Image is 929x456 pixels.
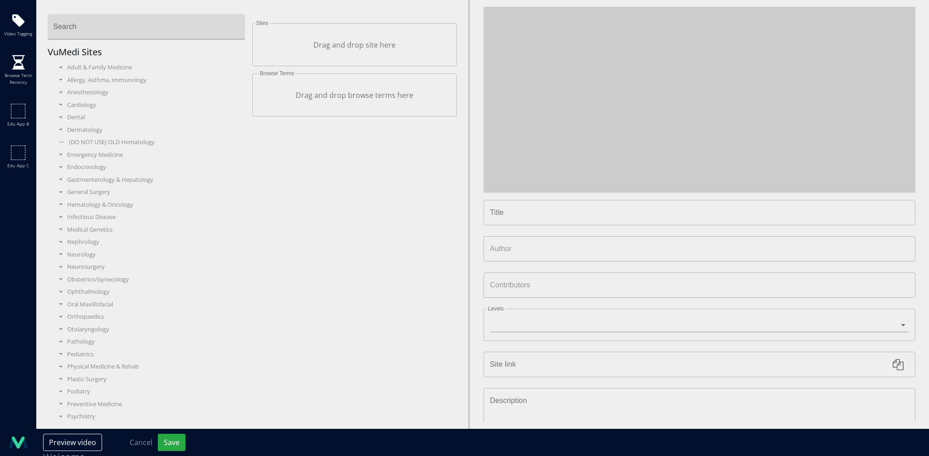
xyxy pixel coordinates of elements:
span: Browse term recency [2,72,34,86]
div: Neurology [54,250,245,259]
div: Neurosurgery [54,262,245,272]
div: Medical Genetics [54,225,245,234]
span: Video tagging [4,30,32,37]
button: Save [158,434,186,451]
div: Psychiatry [54,412,245,421]
div: Hematology & Oncology [54,200,245,209]
span: Edu app b [7,121,29,127]
div: Nephrology [54,238,245,247]
div: Dental [54,113,245,122]
div: Allergy, Asthma, Immunology [54,76,245,85]
div: Dermatology [54,126,245,135]
button: Preview video [43,434,102,451]
span: Edu app c [7,162,29,169]
div: Gastroenterology & Hepatology [54,175,245,184]
button: Cancel [124,434,158,451]
div: (DO NOT USE) OLD Hematology [54,138,245,147]
p: Drag and drop site here [259,39,450,50]
div: Adult & Family Medicine [54,63,245,72]
label: Levels [487,306,505,311]
div: Plastic Surgery [54,375,245,384]
div: General Surgery [54,188,245,197]
div: Physical Medicine & Rehab [54,362,245,371]
div: Oral Maxillofacial [54,300,245,309]
div: Anesthesiology [54,88,245,97]
div: Preventive Medicine [54,400,245,409]
div: Pediatrics [54,350,245,359]
h5: VuMedi Sites [48,47,252,58]
div: Obstetrics/Gynecology [54,275,245,284]
div: Pathology [54,337,245,346]
label: Sites [254,20,269,26]
div: Emergency Medicine [54,150,245,160]
div: Orthopaedics [54,312,245,321]
div: Ophthalmology [54,287,245,296]
label: Browse Terms [259,71,296,76]
p: Drag and drop browse terms here [259,90,450,101]
div: Otolaryngology [54,325,245,334]
button: Copy link to clipboard [887,354,909,375]
div: Podiatry [54,387,245,396]
div: Infectious Disease [54,213,245,222]
img: logo [9,433,27,451]
div: Endocrinology [54,163,245,172]
div: Cardiology [54,101,245,110]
